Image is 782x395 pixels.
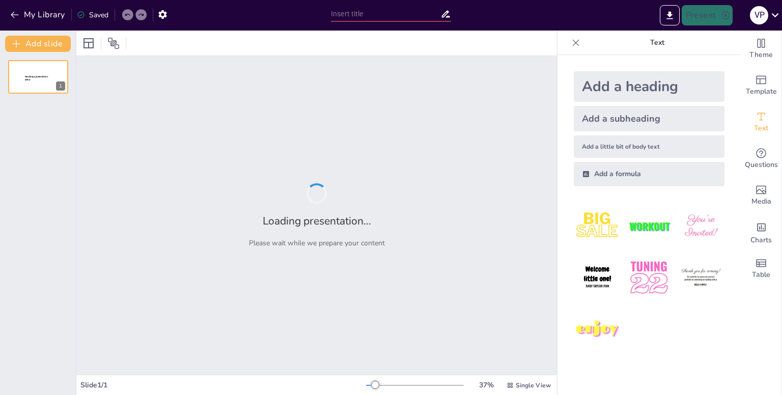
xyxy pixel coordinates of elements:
div: 1 [8,60,68,94]
div: Add charts and graphs [741,214,781,250]
span: Sendsteps presentation editor [25,75,48,81]
p: Text [584,31,731,55]
input: Insert title [331,7,440,21]
img: 5.jpeg [625,254,673,301]
img: 3.jpeg [677,203,724,250]
div: 37 % [474,380,498,390]
span: Charts [750,235,772,246]
div: 1 [56,81,65,91]
p: Please wait while we prepare your content [249,238,385,248]
div: Change the overall theme [741,31,781,67]
span: Template [746,86,777,97]
span: Table [752,269,770,280]
img: 7.jpeg [574,306,621,353]
button: My Library [8,7,69,23]
img: 6.jpeg [677,254,724,301]
img: 4.jpeg [574,254,621,301]
span: Text [754,123,768,134]
div: V P [750,6,768,24]
div: Layout [80,35,97,51]
div: Saved [77,10,108,20]
img: 2.jpeg [625,203,673,250]
span: Media [751,196,771,207]
button: Export to PowerPoint [660,5,680,25]
button: V P [750,5,768,25]
div: Add a formula [574,162,724,186]
span: Single View [516,381,551,389]
span: Position [107,37,120,49]
img: 1.jpeg [574,203,621,250]
span: Questions [745,159,778,171]
button: Present [682,5,733,25]
div: Add a heading [574,71,724,102]
div: Add ready made slides [741,67,781,104]
div: Add images, graphics, shapes or video [741,177,781,214]
div: Slide 1 / 1 [80,380,366,390]
div: Add a table [741,250,781,287]
h2: Loading presentation... [263,214,371,228]
div: Get real-time input from your audience [741,140,781,177]
div: Add a subheading [574,106,724,131]
div: Add text boxes [741,104,781,140]
div: Add a little bit of body text [574,135,724,158]
span: Theme [749,49,773,61]
button: Add slide [5,36,71,52]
